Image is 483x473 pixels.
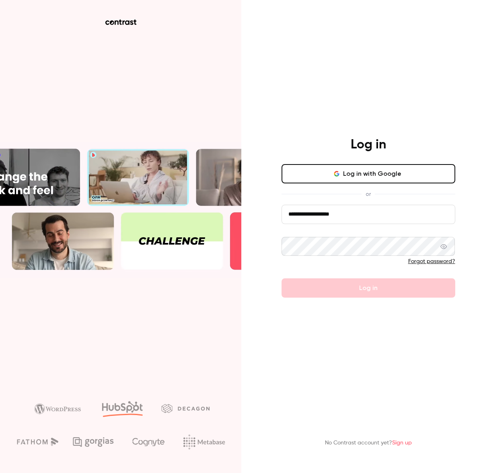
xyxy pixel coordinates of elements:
button: Log in with Google [282,164,455,183]
a: Sign up [392,440,412,446]
a: Forgot password? [408,259,455,264]
span: or [362,190,375,198]
p: No Contrast account yet? [325,439,412,447]
h4: Log in [351,137,386,153]
img: decagon [161,404,210,413]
